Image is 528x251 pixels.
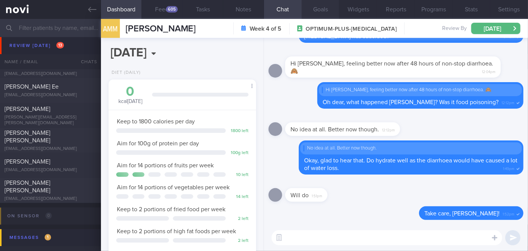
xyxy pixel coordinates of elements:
span: OPTIMUM-PLUS-[MEDICAL_DATA] [306,25,397,33]
div: Hi [PERSON_NAME], feeling better now after 48 hours of non-stop diarrhoea. 🙈 [322,87,519,93]
div: 100 g left [230,150,248,156]
span: [PERSON_NAME] [5,106,50,112]
div: Diet (Daily) [109,70,141,76]
span: SURIANINGSIH [PERSON_NAME] [5,55,50,69]
div: [EMAIL_ADDRESS][DOMAIN_NAME] [5,46,96,52]
div: 2 left [230,216,248,222]
div: [EMAIL_ADDRESS][DOMAIN_NAME] [5,92,96,98]
div: No idea at all. Better now though. [303,145,519,151]
div: AMM [99,14,122,44]
strong: Week 4 of 5 [250,25,282,33]
span: Take care, [PERSON_NAME]! [424,210,500,217]
span: Keep to 2 portions of fried food per week [117,206,225,212]
span: 1:49pm [503,164,514,171]
div: 605 [166,6,178,12]
span: 12:04pm [482,67,495,75]
div: 2 left [230,238,248,244]
div: kcal [DATE] [116,85,144,105]
span: 1 [45,234,51,240]
span: No idea at all. Better now though. [290,126,379,133]
span: Hi [PERSON_NAME], feeling better now after 48 hours of non-stop diarrhoea. 🙈 [290,61,493,74]
div: [EMAIL_ADDRESS][DOMAIN_NAME] [5,71,96,77]
div: [PERSON_NAME][EMAIL_ADDRESS][PERSON_NAME][DOMAIN_NAME] [5,115,96,126]
span: Aim for 14 portions of fruits per week [117,162,214,168]
div: Messages [8,232,53,243]
span: [PERSON_NAME] [PERSON_NAME] [5,180,50,193]
span: Will do [290,192,309,198]
span: Hi [PERSON_NAME], just wanted to check in with you if the nausea, gas and [MEDICAL_DATA] has subs... [304,26,505,39]
span: Aim for 14 portions of vegetables per week [117,184,230,190]
span: Keep to 1800 calories per day [117,118,195,125]
span: Aim for 100g of protein per day [117,140,199,147]
span: 12:12pm [502,98,514,106]
span: 1:52pm [503,210,514,217]
span: [PERSON_NAME] [5,159,50,165]
span: Keep to 2 portions of high fat foods per week [117,228,236,234]
span: 1:51pm [312,192,322,199]
div: 1800 left [230,128,248,134]
div: On sensor [5,211,54,221]
span: Okay, glad to hear that. Do hydrate well as the diarrhoea would have caused a lot of water loss. [304,157,517,171]
div: 0 [116,85,144,98]
div: [EMAIL_ADDRESS][DOMAIN_NAME] [5,146,96,152]
span: Review By [442,25,467,32]
div: 14 left [230,194,248,200]
span: Oh dear, what happened [PERSON_NAME]? Was it food poisoning? [323,99,498,105]
span: [PERSON_NAME] Ee [5,84,59,90]
button: [DATE] [471,23,520,34]
span: 0 [45,212,52,219]
div: [EMAIL_ADDRESS][DOMAIN_NAME] [5,196,96,202]
div: 10 left [230,172,248,178]
span: [PERSON_NAME] [126,24,196,33]
div: [EMAIL_ADDRESS][DOMAIN_NAME] [5,167,96,173]
span: 12:12pm [382,126,395,133]
span: [PERSON_NAME] [PERSON_NAME] [5,130,50,143]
